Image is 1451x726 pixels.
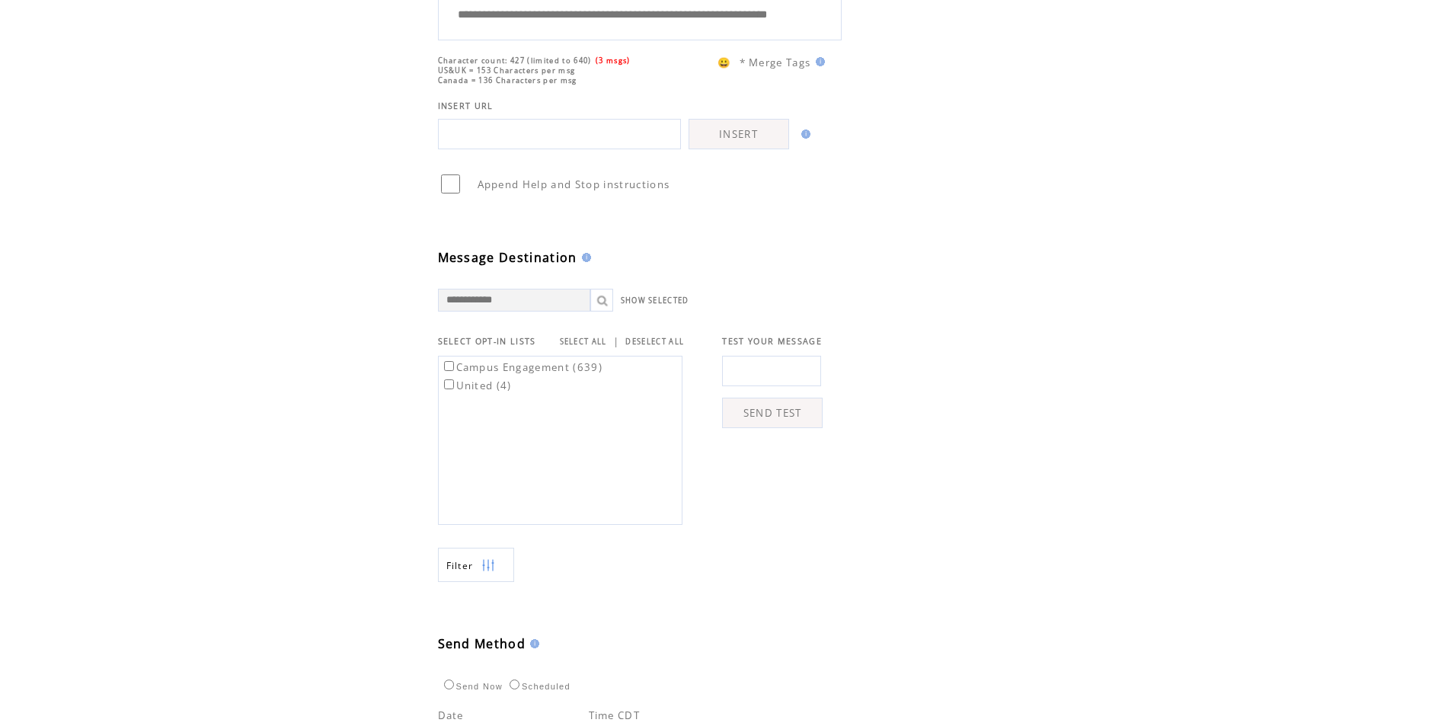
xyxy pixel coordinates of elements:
[438,101,494,111] span: INSERT URL
[438,66,576,75] span: US&UK = 153 Characters per msg
[438,708,464,722] span: Date
[481,548,495,583] img: filters.png
[438,548,514,582] a: Filter
[589,708,641,722] span: Time CDT
[446,559,474,572] span: Show filters
[444,379,454,389] input: United (4)
[811,57,825,66] img: help.gif
[440,682,503,691] label: Send Now
[444,361,454,371] input: Campus Engagement (639)
[689,119,789,149] a: INSERT
[718,56,731,69] span: 😀
[797,130,810,139] img: help.gif
[596,56,631,66] span: (3 msgs)
[506,682,570,691] label: Scheduled
[613,334,619,348] span: |
[526,639,539,648] img: help.gif
[438,56,592,66] span: Character count: 427 (limited to 640)
[510,680,519,689] input: Scheduled
[722,398,823,428] a: SEND TEST
[577,253,591,262] img: help.gif
[478,178,670,191] span: Append Help and Stop instructions
[438,75,577,85] span: Canada = 136 Characters per msg
[625,337,684,347] a: DESELECT ALL
[441,379,512,392] label: United (4)
[740,56,811,69] span: * Merge Tags
[438,336,536,347] span: SELECT OPT-IN LISTS
[621,296,689,305] a: SHOW SELECTED
[441,360,603,374] label: Campus Engagement (639)
[722,336,822,347] span: TEST YOUR MESSAGE
[438,635,526,652] span: Send Method
[560,337,607,347] a: SELECT ALL
[438,249,577,266] span: Message Destination
[444,680,454,689] input: Send Now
